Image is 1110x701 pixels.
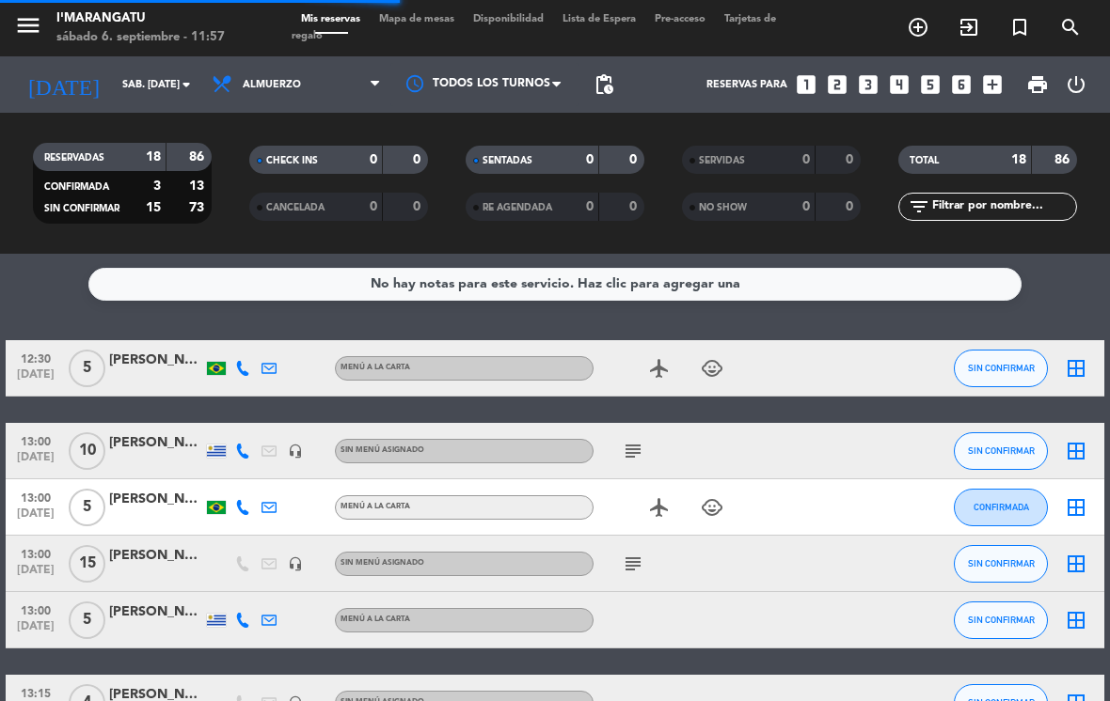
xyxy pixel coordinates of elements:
[1065,440,1087,462] i: border_all
[1065,73,1087,96] i: power_settings_new
[189,201,208,214] strong: 73
[14,11,42,39] i: menu
[943,11,994,43] span: WALK IN
[146,150,161,164] strong: 18
[12,429,59,451] span: 13:00
[593,73,615,96] span: pending_actions
[1045,11,1096,43] span: BUSCAR
[622,553,644,575] i: subject
[622,440,644,462] i: subject
[699,203,747,212] span: NO SHOW
[69,601,105,639] span: 5
[12,620,59,642] span: [DATE]
[908,195,930,218] i: filter_list
[44,182,109,192] span: CONFIRMADA
[292,14,370,24] span: Mis reservas
[1011,153,1026,166] strong: 18
[44,204,119,213] span: SIN CONFIRMAR
[701,496,723,519] i: child_care
[12,507,59,529] span: [DATE]
[802,200,810,213] strong: 0
[370,200,377,213] strong: 0
[12,486,59,507] span: 13:00
[14,11,42,46] button: menu
[994,11,1045,43] span: Reserva especial
[954,432,1048,470] button: SIN CONFIRMAR
[175,73,198,96] i: arrow_drop_down
[44,153,104,163] span: RESERVADAS
[464,14,553,24] span: Disponibilidad
[954,489,1048,526] button: CONFIRMADA
[958,16,980,39] i: exit_to_app
[371,273,740,295] div: No hay notas para este servicio. Haz clic para agregar una
[802,153,810,166] strong: 0
[288,556,303,571] i: headset_mic
[12,368,59,390] span: [DATE]
[1057,56,1096,113] div: LOG OUT
[109,432,203,454] div: [PERSON_NAME]
[980,72,1005,97] i: add_box
[266,156,318,165] span: CHECK INS
[645,14,715,24] span: Pre-acceso
[243,79,301,91] span: Almuerzo
[288,444,303,459] i: headset_mic
[968,363,1035,373] span: SIN CONFIRMAR
[413,153,424,166] strong: 0
[1065,609,1087,631] i: border_all
[12,599,59,620] span: 13:00
[629,200,641,213] strong: 0
[1065,496,1087,519] i: border_all
[483,156,532,165] span: SENTADAS
[341,615,410,623] span: MENÚ A LA CARTA
[189,150,208,164] strong: 86
[370,153,377,166] strong: 0
[918,72,943,97] i: looks_5
[56,28,225,47] div: sábado 6. septiembre - 11:57
[69,489,105,526] span: 5
[1065,553,1087,575] i: border_all
[553,14,645,24] span: Lista de Espera
[706,79,787,91] span: Reservas para
[341,446,424,454] span: Sin menú asignado
[413,200,424,213] strong: 0
[648,496,671,519] i: airplanemode_active
[109,601,203,623] div: [PERSON_NAME]
[1059,16,1082,39] i: search
[153,179,161,193] strong: 3
[12,564,59,585] span: [DATE]
[954,545,1048,583] button: SIN CONFIRMAR
[648,357,671,380] i: airplanemode_active
[794,72,818,97] i: looks_one
[146,201,161,214] strong: 15
[856,72,880,97] i: looks_3
[12,347,59,368] span: 12:30
[974,502,1029,512] span: CONFIRMADA
[968,558,1035,569] span: SIN CONFIRMAR
[586,200,594,213] strong: 0
[370,14,464,24] span: Mapa de mesas
[341,503,410,510] span: MENÚ A LA CARTA
[69,432,105,470] span: 10
[825,72,849,97] i: looks_two
[341,559,424,567] span: Sin menú asignado
[968,445,1035,456] span: SIN CONFIRMAR
[189,179,208,193] strong: 13
[109,545,203,567] div: [PERSON_NAME]
[893,11,943,43] span: RESERVAR MESA
[109,350,203,371] div: [PERSON_NAME]
[907,16,929,39] i: add_circle_outline
[910,156,939,165] span: TOTAL
[12,451,59,473] span: [DATE]
[954,601,1048,639] button: SIN CONFIRMAR
[930,196,1076,217] input: Filtrar por nombre...
[846,200,857,213] strong: 0
[1026,73,1049,96] span: print
[846,153,857,166] strong: 0
[954,350,1048,387] button: SIN CONFIRMAR
[69,350,105,387] span: 5
[1065,357,1087,380] i: border_all
[1008,16,1031,39] i: turned_in_not
[483,203,552,212] span: RE AGENDADA
[341,364,410,371] span: MENÚ A LA CARTA
[266,203,325,212] span: CANCELADA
